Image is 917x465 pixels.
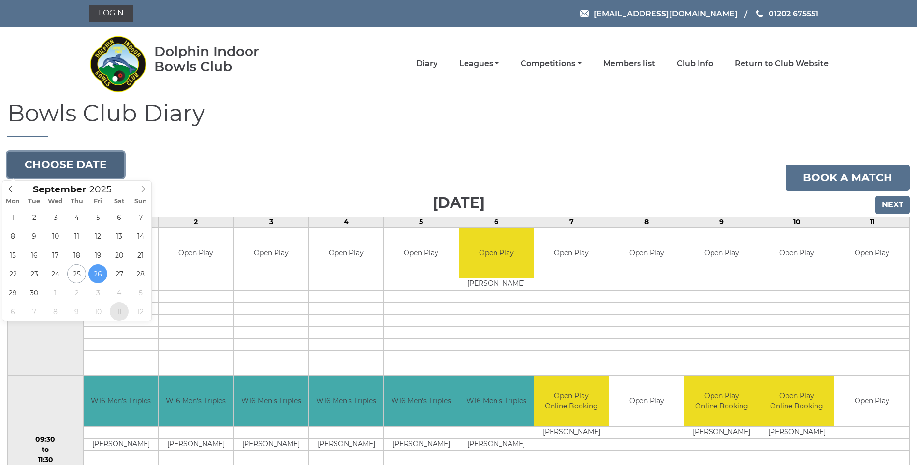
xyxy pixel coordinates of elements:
[759,376,834,426] td: Open Play Online Booking
[580,8,738,20] a: Email [EMAIL_ADDRESS][DOMAIN_NAME]
[3,246,22,264] span: September 15, 2025
[459,228,534,278] td: Open Play
[110,283,129,302] span: October 4, 2025
[131,302,150,321] span: October 12, 2025
[109,198,130,204] span: Sat
[159,217,233,227] td: 2
[88,246,107,264] span: September 19, 2025
[45,198,66,204] span: Wed
[46,302,65,321] span: October 8, 2025
[534,228,609,278] td: Open Play
[131,264,150,283] span: September 28, 2025
[46,264,65,283] span: September 24, 2025
[159,228,233,278] td: Open Play
[384,438,458,450] td: [PERSON_NAME]
[46,208,65,227] span: September 3, 2025
[3,208,22,227] span: September 1, 2025
[154,44,290,74] div: Dolphin Indoor Bowls Club
[759,426,834,438] td: [PERSON_NAME]
[24,198,45,204] span: Tue
[416,58,437,69] a: Diary
[534,426,609,438] td: [PERSON_NAME]
[87,198,109,204] span: Fri
[110,246,129,264] span: September 20, 2025
[609,376,684,426] td: Open Play
[159,438,233,450] td: [PERSON_NAME]
[3,264,22,283] span: September 22, 2025
[459,438,534,450] td: [PERSON_NAME]
[459,376,534,426] td: W16 Men's Triples
[67,208,86,227] span: September 4, 2025
[521,58,581,69] a: Competitions
[603,58,655,69] a: Members list
[67,227,86,246] span: September 11, 2025
[67,264,86,283] span: September 25, 2025
[684,228,759,278] td: Open Play
[459,278,534,291] td: [PERSON_NAME]
[580,10,589,17] img: Email
[755,8,818,20] a: Phone us 01202 675551
[84,376,158,426] td: W16 Men's Triples
[384,217,459,227] td: 5
[110,227,129,246] span: September 13, 2025
[684,217,759,227] td: 9
[66,198,87,204] span: Thu
[834,376,909,426] td: Open Play
[131,227,150,246] span: September 14, 2025
[3,302,22,321] span: October 6, 2025
[459,58,499,69] a: Leagues
[25,302,44,321] span: October 7, 2025
[84,438,158,450] td: [PERSON_NAME]
[25,227,44,246] span: September 9, 2025
[594,9,738,18] span: [EMAIL_ADDRESS][DOMAIN_NAME]
[130,198,151,204] span: Sun
[3,283,22,302] span: September 29, 2025
[534,376,609,426] td: Open Play Online Booking
[110,302,129,321] span: October 11, 2025
[88,283,107,302] span: October 3, 2025
[46,283,65,302] span: October 1, 2025
[309,228,383,278] td: Open Play
[25,246,44,264] span: September 16, 2025
[89,30,147,98] img: Dolphin Indoor Bowls Club
[786,165,910,191] a: Book a match
[2,198,24,204] span: Mon
[7,101,910,137] h1: Bowls Club Diary
[677,58,713,69] a: Club Info
[88,264,107,283] span: September 26, 2025
[46,227,65,246] span: September 10, 2025
[308,217,383,227] td: 4
[88,302,107,321] span: October 10, 2025
[110,264,129,283] span: September 27, 2025
[309,438,383,450] td: [PERSON_NAME]
[234,438,308,450] td: [PERSON_NAME]
[735,58,829,69] a: Return to Club Website
[88,208,107,227] span: September 5, 2025
[25,283,44,302] span: September 30, 2025
[384,376,458,426] td: W16 Men's Triples
[234,376,308,426] td: W16 Men's Triples
[534,217,609,227] td: 7
[67,302,86,321] span: October 9, 2025
[759,228,834,278] td: Open Play
[759,217,834,227] td: 10
[309,376,383,426] td: W16 Men's Triples
[834,217,910,227] td: 11
[756,10,763,17] img: Phone us
[3,227,22,246] span: September 8, 2025
[875,196,910,214] input: Next
[89,5,133,22] a: Login
[384,228,458,278] td: Open Play
[67,283,86,302] span: October 2, 2025
[25,208,44,227] span: September 2, 2025
[131,246,150,264] span: September 21, 2025
[459,217,534,227] td: 6
[609,228,684,278] td: Open Play
[131,283,150,302] span: October 5, 2025
[110,208,129,227] span: September 6, 2025
[684,376,759,426] td: Open Play Online Booking
[33,185,86,194] span: Scroll to increment
[834,228,909,278] td: Open Play
[25,264,44,283] span: September 23, 2025
[131,208,150,227] span: September 7, 2025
